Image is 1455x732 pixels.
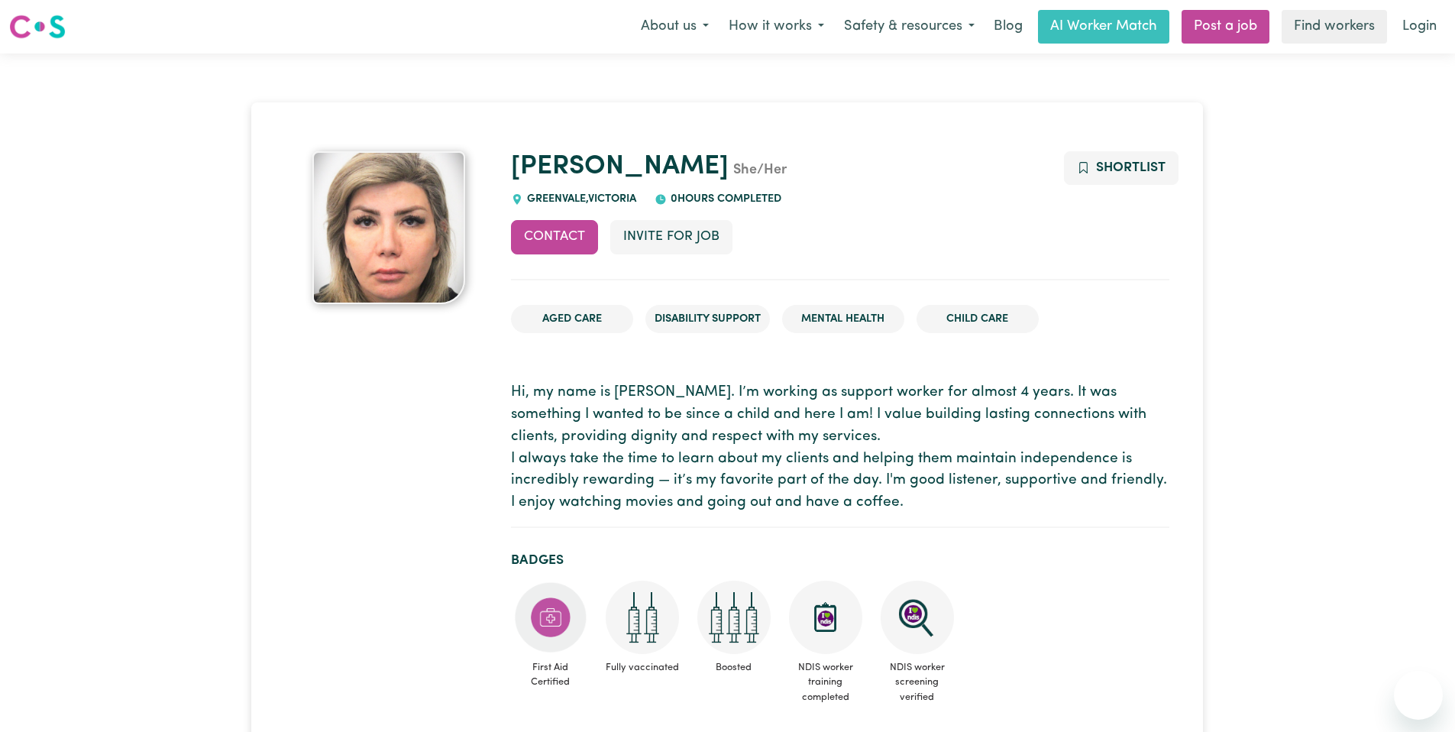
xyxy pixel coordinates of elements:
button: How it works [719,11,834,43]
a: Find workers [1282,10,1387,44]
button: About us [631,11,719,43]
span: NDIS worker training completed [786,654,865,711]
img: Care and support worker has completed First Aid Certification [514,581,587,654]
li: Aged Care [511,305,633,334]
span: She/Her [729,164,787,177]
a: Masoumeh 's profile picture' [285,151,492,304]
button: Safety & resources [834,11,985,43]
button: Contact [511,220,598,254]
a: Login [1393,10,1446,44]
a: [PERSON_NAME] [511,154,729,180]
button: Invite for Job [610,220,732,254]
span: Boosted [694,654,774,681]
a: Blog [985,10,1032,44]
img: Care and support worker has received booster dose of COVID-19 vaccination [697,581,771,654]
iframe: Button to launch messaging window [1394,671,1443,720]
li: Mental Health [782,305,904,334]
li: Child care [917,305,1039,334]
span: 0 hours completed [667,193,781,205]
a: Post a job [1182,10,1269,44]
span: First Aid Certified [511,654,590,695]
img: Masoumeh [312,151,465,304]
img: Careseekers logo [9,13,66,40]
a: Careseekers logo [9,9,66,44]
span: GREENVALE , Victoria [523,193,636,205]
span: Shortlist [1096,161,1166,174]
button: Add to shortlist [1064,151,1179,185]
img: NDIS Worker Screening Verified [881,581,954,654]
li: Disability Support [645,305,770,334]
span: Fully vaccinated [603,654,682,681]
img: Care and support worker has received 2 doses of COVID-19 vaccine [606,581,679,654]
span: NDIS worker screening verified [878,654,957,711]
h2: Badges [511,552,1169,568]
a: AI Worker Match [1038,10,1169,44]
img: CS Academy: Introduction to NDIS Worker Training course completed [789,581,862,654]
p: Hi, my name is [PERSON_NAME]. I’m working as support worker for almost 4 years. It was something ... [511,382,1169,514]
